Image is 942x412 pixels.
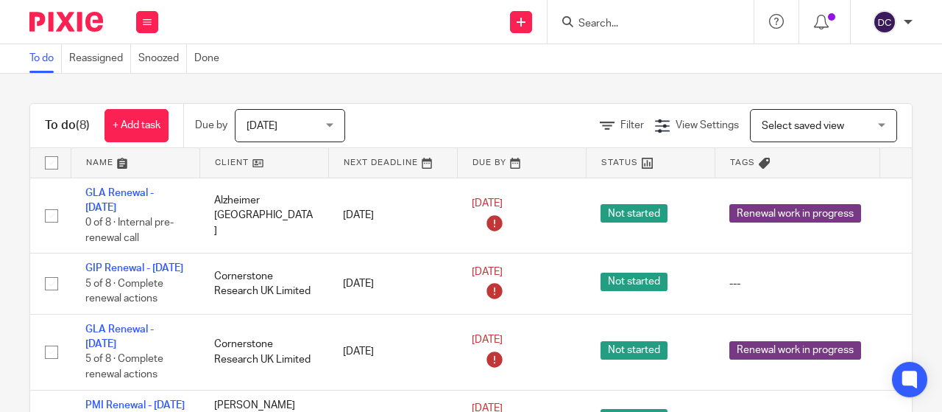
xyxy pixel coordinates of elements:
[85,279,163,304] span: 5 of 8 · Complete renewal actions
[199,314,328,390] td: Cornerstone Research UK Limited
[199,178,328,254] td: Alzheimer [GEOGRAPHIC_DATA]
[105,109,169,142] a: + Add task
[729,204,861,223] span: Renewal work in progress
[676,120,739,130] span: View Settings
[85,188,154,213] a: GLA Renewal - [DATE]
[328,314,457,390] td: [DATE]
[762,121,844,131] span: Select saved view
[601,341,667,360] span: Not started
[85,263,183,273] a: GIP Renewal - [DATE]
[729,276,865,291] div: ---
[29,12,103,32] img: Pixie
[328,178,457,254] td: [DATE]
[85,355,163,380] span: 5 of 8 · Complete renewal actions
[601,204,667,223] span: Not started
[69,44,131,73] a: Reassigned
[195,118,227,133] p: Due by
[194,44,227,73] a: Done
[328,254,457,314] td: [DATE]
[45,118,90,133] h1: To do
[729,341,861,360] span: Renewal work in progress
[138,44,187,73] a: Snoozed
[85,324,154,349] a: GLA Renewal - [DATE]
[620,120,644,130] span: Filter
[247,121,277,131] span: [DATE]
[76,119,90,131] span: (8)
[472,335,503,346] span: [DATE]
[472,198,503,209] span: [DATE]
[85,217,174,243] span: 0 of 8 · Internal pre-renewal call
[577,18,709,31] input: Search
[730,158,755,167] span: Tags
[199,254,328,314] td: Cornerstone Research UK Limited
[472,267,503,277] span: [DATE]
[29,44,62,73] a: To do
[85,400,185,411] a: PMI Renewal - [DATE]
[873,10,896,34] img: svg%3E
[601,273,667,291] span: Not started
